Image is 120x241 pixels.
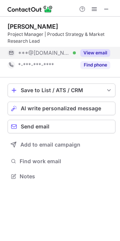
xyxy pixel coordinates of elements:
[20,142,80,148] span: Add to email campaign
[80,49,110,57] button: Reveal Button
[80,61,110,69] button: Reveal Button
[8,120,115,133] button: Send email
[8,23,58,30] div: [PERSON_NAME]
[8,31,115,45] div: Project Manager | Product Strategy & Market Research Lead
[20,158,112,165] span: Find work email
[8,102,115,115] button: AI write personalized message
[21,105,101,111] span: AI write personalized message
[21,124,49,130] span: Send email
[21,87,102,93] div: Save to List / ATS / CRM
[8,5,53,14] img: ContactOut v5.3.10
[8,138,115,151] button: Add to email campaign
[20,173,112,180] span: Notes
[8,156,115,167] button: Find work email
[8,83,115,97] button: save-profile-one-click
[8,171,115,182] button: Notes
[18,49,70,56] span: ***@[DOMAIN_NAME]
